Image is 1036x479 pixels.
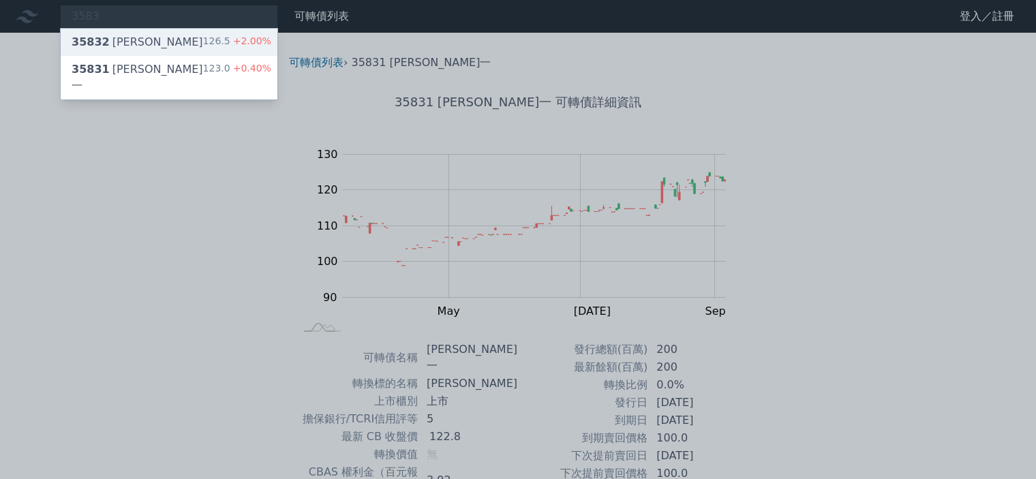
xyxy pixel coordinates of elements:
div: [PERSON_NAME] [72,34,203,50]
div: [PERSON_NAME]一 [72,61,203,94]
div: 126.5 [203,34,271,50]
span: 35831 [72,63,110,76]
a: 35831[PERSON_NAME]一 123.0+0.40% [61,56,277,99]
span: +0.40% [230,63,271,74]
a: 35832[PERSON_NAME] 126.5+2.00% [61,29,277,56]
span: +2.00% [230,35,271,46]
div: 123.0 [203,61,271,94]
span: 35832 [72,35,110,48]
